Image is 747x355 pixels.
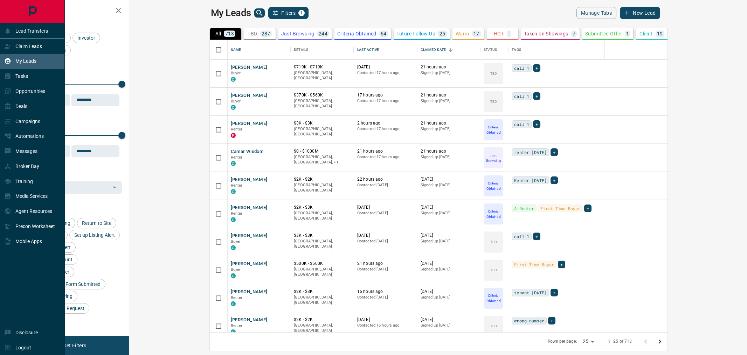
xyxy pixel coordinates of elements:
[319,31,327,36] p: 244
[560,261,563,268] span: +
[357,317,414,323] p: [DATE]
[211,7,251,19] h1: My Leads
[215,31,221,36] p: All
[508,31,510,36] p: -
[294,182,350,193] p: [GEOGRAPHIC_DATA], [GEOGRAPHIC_DATA]
[231,183,243,188] span: Renter
[357,295,414,300] p: Contacted [DATE]
[75,35,98,41] span: Investor
[294,92,350,98] p: $370K - $560K
[421,176,477,182] p: [DATE]
[421,267,477,272] p: Signed up [DATE]
[421,98,477,104] p: Signed up [DATE]
[512,40,521,60] div: Tags
[254,8,265,18] button: search button
[231,127,243,132] span: Renter
[576,7,616,19] button: Manage Tabs
[294,176,350,182] p: $2K - $2K
[626,31,629,36] p: 1
[553,289,555,296] span: +
[514,289,547,296] span: tenant [DATE]
[294,148,350,154] p: $0 - $1000M
[262,31,270,36] p: 287
[484,153,503,163] p: Just Browsing
[231,273,236,278] div: condos.ca
[551,148,558,156] div: +
[294,126,350,137] p: [GEOGRAPHIC_DATA], [GEOGRAPHIC_DATA]
[231,105,236,110] div: condos.ca
[535,121,538,128] span: +
[294,233,350,239] p: $3K - $3K
[421,317,477,323] p: [DATE]
[72,33,100,43] div: Investor
[231,205,268,211] button: [PERSON_NAME]
[456,31,469,36] p: Warm
[490,71,497,76] p: TBD
[514,317,544,324] span: wrong number
[551,289,558,296] div: +
[490,323,497,329] p: TBD
[294,261,350,267] p: $500K - $500K
[585,31,622,36] p: Submitted Offer
[357,64,414,70] p: [DATE]
[421,289,477,295] p: [DATE]
[421,205,477,210] p: [DATE]
[231,120,268,127] button: [PERSON_NAME]
[514,233,529,240] span: call 1
[553,149,555,156] span: +
[357,98,414,104] p: Contacted 17 hours ago
[533,64,540,72] div: +
[396,31,435,36] p: Future Follow Up
[231,77,236,82] div: condos.ca
[53,340,91,351] button: Reset Filters
[421,323,477,328] p: Signed up [DATE]
[484,181,503,191] p: Criteria Obtained
[357,261,414,267] p: 21 hours ago
[421,148,477,154] p: 21 hours ago
[490,99,497,104] p: TBD
[514,177,547,184] span: Renter [DATE]
[357,205,414,210] p: [DATE]
[587,205,589,212] span: +
[558,261,565,268] div: +
[294,289,350,295] p: $2K - $3K
[294,70,350,81] p: [GEOGRAPHIC_DATA], [GEOGRAPHIC_DATA]
[484,209,503,219] p: Criteria Obtained
[357,267,414,272] p: Contacted [DATE]
[514,149,547,156] span: renter [DATE]
[231,289,268,295] button: [PERSON_NAME]
[421,182,477,188] p: Signed up [DATE]
[231,301,236,306] div: condos.ca
[231,329,236,334] div: condos.ca
[357,148,414,154] p: 21 hours ago
[281,31,314,36] p: Just Browsing
[514,121,529,128] span: call 1
[299,11,304,15] span: 1
[231,64,268,71] button: [PERSON_NAME]
[490,239,497,245] p: TBD
[357,210,414,216] p: Contacted [DATE]
[580,336,597,347] div: 25
[573,31,575,36] p: 7
[231,155,243,160] span: Renter
[357,120,414,126] p: 2 hours ago
[69,230,120,240] div: Set up Listing Alert
[540,205,580,212] span: First Time Buyer
[514,65,529,72] span: call 1
[535,93,538,100] span: +
[294,205,350,210] p: $2K - $3K
[231,245,236,250] div: condos.ca
[294,40,308,60] div: Details
[225,31,234,36] p: 713
[294,295,350,306] p: [GEOGRAPHIC_DATA], [GEOGRAPHIC_DATA]
[357,40,379,60] div: Last Active
[417,40,480,60] div: Claimed Date
[535,65,538,72] span: +
[231,161,236,166] div: condos.ca
[421,64,477,70] p: 21 hours ago
[548,339,577,344] p: Rows per page:
[79,220,114,226] span: Return to Site
[110,182,119,192] button: Open
[294,210,350,221] p: [GEOGRAPHIC_DATA], [GEOGRAPHIC_DATA]
[231,239,241,244] span: Buyer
